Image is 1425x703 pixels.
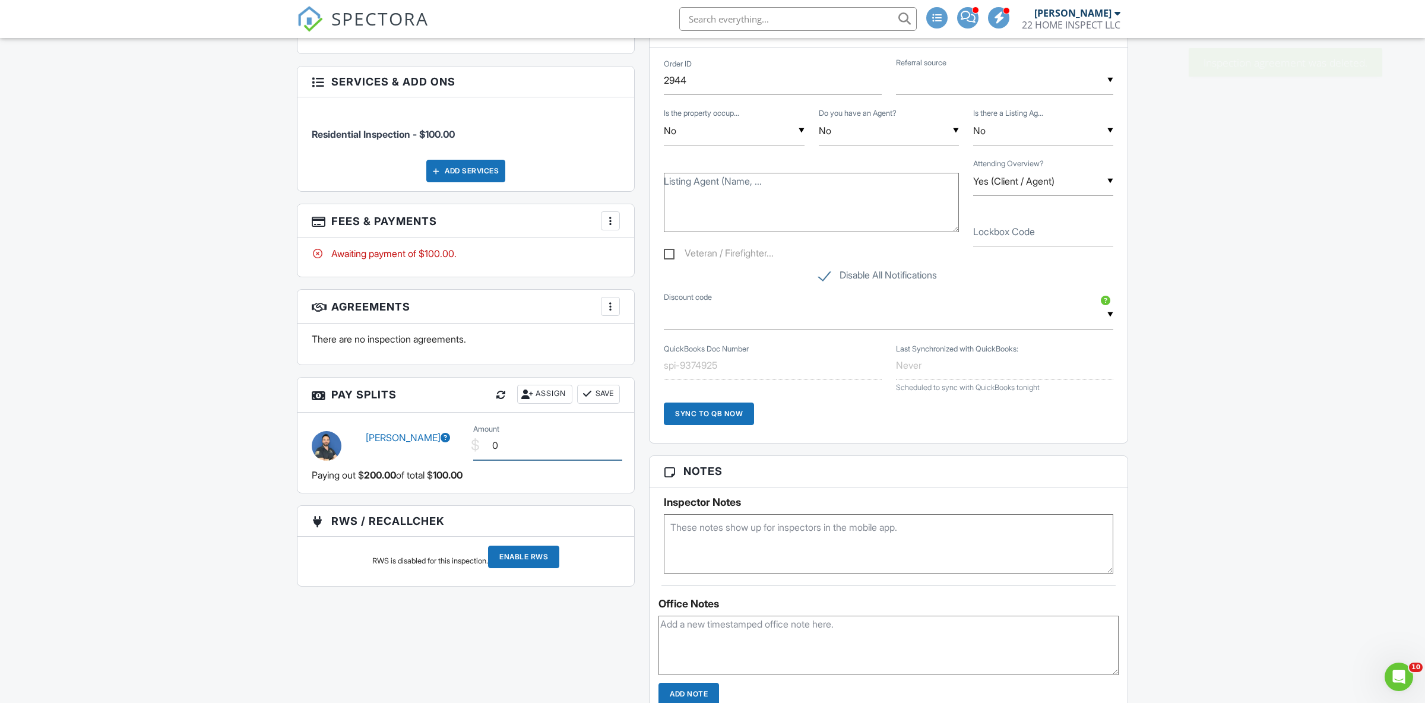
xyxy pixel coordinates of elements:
a: SPECTORA [297,16,429,41]
label: Veteran / Firefighter / Police [664,248,774,262]
label: Order ID [664,59,692,69]
label: Is the property occupied? [664,108,739,119]
label: QuickBooks Doc Number [664,344,749,354]
img: me1.jpg [312,431,341,461]
div: $ [471,435,480,455]
label: Amount [473,424,499,435]
span: of total $ [396,468,433,482]
input: Enable RWS [488,546,559,568]
a: [PERSON_NAME] [366,432,450,444]
iframe: Intercom live chat [1385,663,1413,691]
textarea: Listing Agent (Name, Number, Email) [664,173,958,232]
span: Residential Inspection - $100.00 [312,128,455,140]
input: Search everything... [679,7,917,31]
label: Disable All Notifications [819,270,937,284]
h3: RWS / RecallChek [297,506,634,537]
div: Office Notes [658,598,1119,610]
h3: Agreements [297,290,634,324]
label: Last Synchronized with QuickBooks: [896,344,1018,354]
div: Assign [517,385,572,404]
h3: Fees & Payments [297,204,634,238]
div: Awaiting payment of $100.00. [312,247,620,260]
h3: Services & Add ons [297,66,634,97]
span: 200.00 [364,468,396,482]
div: 22 HOME INSPECT LLC [1022,19,1120,31]
div: RWS is disabled for this inspection. [372,556,488,566]
label: Listing Agent (Name, Number, Email) [664,175,762,188]
li: Service: Residential Inspection [312,106,620,150]
label: Attending Overview? [973,159,1044,169]
label: Lockbox Code [973,225,1035,238]
label: Is there a Listing Agent? [973,108,1043,119]
label: Discount code [664,292,712,303]
img: The Best Home Inspection Software - Spectora [297,6,323,32]
span: 10 [1409,663,1423,672]
h5: Inspector Notes [664,496,1113,508]
div: Sync to QB Now [664,403,754,425]
label: Do you have an Agent? [819,108,897,119]
div: [PERSON_NAME] [1034,7,1111,19]
h3: Pay Splits [297,378,634,413]
input: Lockbox Code [973,217,1113,246]
span: 100.00 [433,468,463,482]
div: Add Services [426,160,505,182]
label: Referral source [896,58,946,68]
span: Paying out $ [312,468,364,482]
div: Inspection agreement was deleted. [1189,48,1382,77]
button: Save [577,385,620,404]
h3: Notes [650,456,1128,487]
p: There are no inspection agreements. [312,332,620,346]
span: SPECTORA [331,6,429,31]
span: Scheduled to sync with QuickBooks tonight [896,383,1040,392]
